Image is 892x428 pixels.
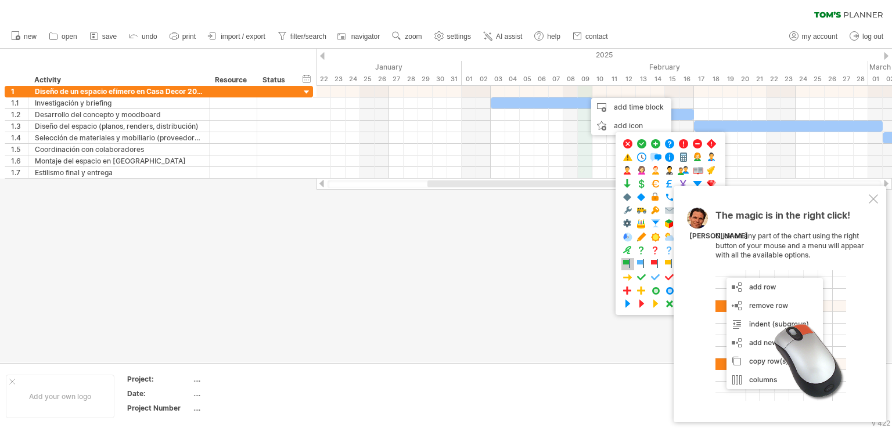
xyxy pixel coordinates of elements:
span: AI assist [496,32,522,41]
div: Saturday, 8 February 2025 [563,73,578,85]
span: save [102,32,117,41]
div: Estilismo final y entrega [35,167,203,178]
div: Coordinación con colaboradores [35,144,203,155]
div: February 2025 [462,61,868,73]
div: 1.1 [11,97,28,108]
div: Wednesday, 12 February 2025 [621,73,636,85]
span: filter/search [290,32,326,41]
a: contact [570,29,612,44]
div: Sunday, 9 February 2025 [578,73,592,85]
a: open [46,29,81,44]
span: undo [142,32,157,41]
a: print [167,29,199,44]
a: settings [431,29,474,44]
div: .... [193,389,291,398]
div: Saturday, 15 February 2025 [665,73,679,85]
div: Status [262,74,288,86]
span: import / export [221,32,265,41]
div: Saturday, 1 March 2025 [868,73,883,85]
div: Tuesday, 18 February 2025 [708,73,723,85]
div: Monday, 24 February 2025 [796,73,810,85]
div: Project Number [127,403,191,413]
span: zoom [405,32,422,41]
div: Selección de materiales y mobiliario (proveedores) [35,132,203,143]
div: 1 [11,86,28,97]
a: AI assist [480,29,526,44]
div: Thursday, 27 February 2025 [839,73,854,85]
div: Resource [215,74,250,86]
div: Monday, 27 January 2025 [389,73,404,85]
div: Desarrollo del concepto y moodboard [35,109,203,120]
a: new [8,29,40,44]
a: import / export [205,29,269,44]
span: open [62,32,77,41]
div: Activity [34,74,203,86]
div: Diseño del espacio (planos, renders, distribución) [35,121,203,132]
a: undo [126,29,161,44]
div: Wednesday, 26 February 2025 [825,73,839,85]
a: zoom [389,29,425,44]
div: Project: [127,374,191,384]
a: filter/search [275,29,330,44]
div: Wednesday, 29 January 2025 [418,73,433,85]
div: add time block [591,98,671,117]
span: my account [802,32,837,41]
div: .... [193,374,291,384]
div: Thursday, 20 February 2025 [738,73,752,85]
div: Friday, 28 February 2025 [854,73,868,85]
div: Tuesday, 4 February 2025 [505,73,520,85]
a: navigator [336,29,383,44]
div: Sunday, 16 February 2025 [679,73,694,85]
span: new [24,32,37,41]
div: Saturday, 25 January 2025 [360,73,375,85]
div: Tuesday, 25 February 2025 [810,73,825,85]
span: log out [862,32,883,41]
div: 1.3 [11,121,28,132]
div: 1.2 [11,109,28,120]
div: 1.7 [11,167,28,178]
span: help [547,32,560,41]
div: 1.6 [11,155,28,166]
div: Friday, 21 February 2025 [752,73,767,85]
div: Monday, 10 February 2025 [592,73,607,85]
div: Wednesday, 19 February 2025 [723,73,738,85]
div: Click on any part of the chart using the right button of your mouse and a menu will appear with a... [715,211,866,401]
div: Thursday, 6 February 2025 [534,73,549,85]
div: Monday, 3 February 2025 [491,73,505,85]
div: Montaje del espacio en [GEOGRAPHIC_DATA] [35,155,203,166]
div: 1.5 [11,144,28,155]
div: Sunday, 23 February 2025 [781,73,796,85]
div: Tuesday, 28 January 2025 [404,73,418,85]
div: Add your own logo [6,375,114,418]
div: Tuesday, 11 February 2025 [607,73,621,85]
span: navigator [351,32,380,41]
div: Wednesday, 5 February 2025 [520,73,534,85]
div: Thursday, 30 January 2025 [433,73,447,85]
span: settings [447,32,471,41]
a: help [531,29,564,44]
div: add icon [591,117,671,135]
span: print [182,32,196,41]
a: log out [847,29,887,44]
div: v 422 [872,419,890,427]
div: Sunday, 26 January 2025 [375,73,389,85]
div: [PERSON_NAME] [689,231,748,241]
a: save [87,29,120,44]
div: Friday, 14 February 2025 [650,73,665,85]
div: Friday, 31 January 2025 [447,73,462,85]
div: Saturday, 1 February 2025 [462,73,476,85]
div: Friday, 7 February 2025 [549,73,563,85]
span: The magic is in the right click! [715,209,850,227]
div: Diseño de un espacio efímero en Casa Decor 2025 [35,86,203,97]
div: 1.4 [11,132,28,143]
div: .... [193,403,291,413]
div: Wednesday, 22 January 2025 [316,73,331,85]
div: Thursday, 23 January 2025 [331,73,346,85]
div: Date: [127,389,191,398]
a: my account [786,29,841,44]
div: Thursday, 13 February 2025 [636,73,650,85]
div: Investigación y briefing [35,97,203,108]
div: Sunday, 2 February 2025 [476,73,491,85]
span: contact [585,32,608,41]
div: Monday, 17 February 2025 [694,73,708,85]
